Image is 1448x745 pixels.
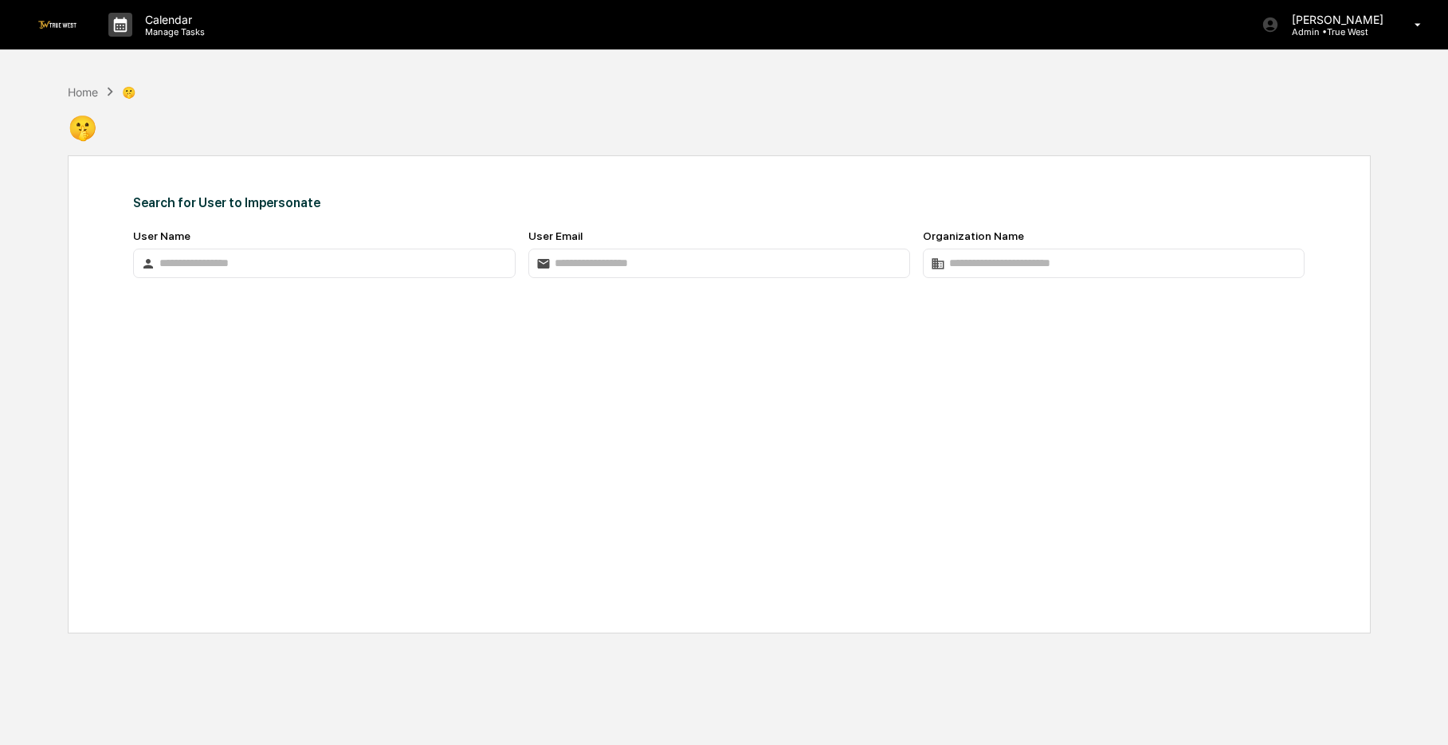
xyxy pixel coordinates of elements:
div: 🤫 [68,100,135,142]
p: Admin • True West [1279,26,1391,37]
div: User Name [133,229,515,242]
p: Manage Tasks [132,26,213,37]
div: 🤫 [122,85,135,99]
img: logo [38,21,77,28]
div: Organization Name [923,229,1305,242]
p: Calendar [132,13,213,26]
p: [PERSON_NAME] [1279,13,1391,26]
div: Search for User to Impersonate [133,195,1305,210]
div: User Email [528,229,910,242]
div: Home [68,85,98,99]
